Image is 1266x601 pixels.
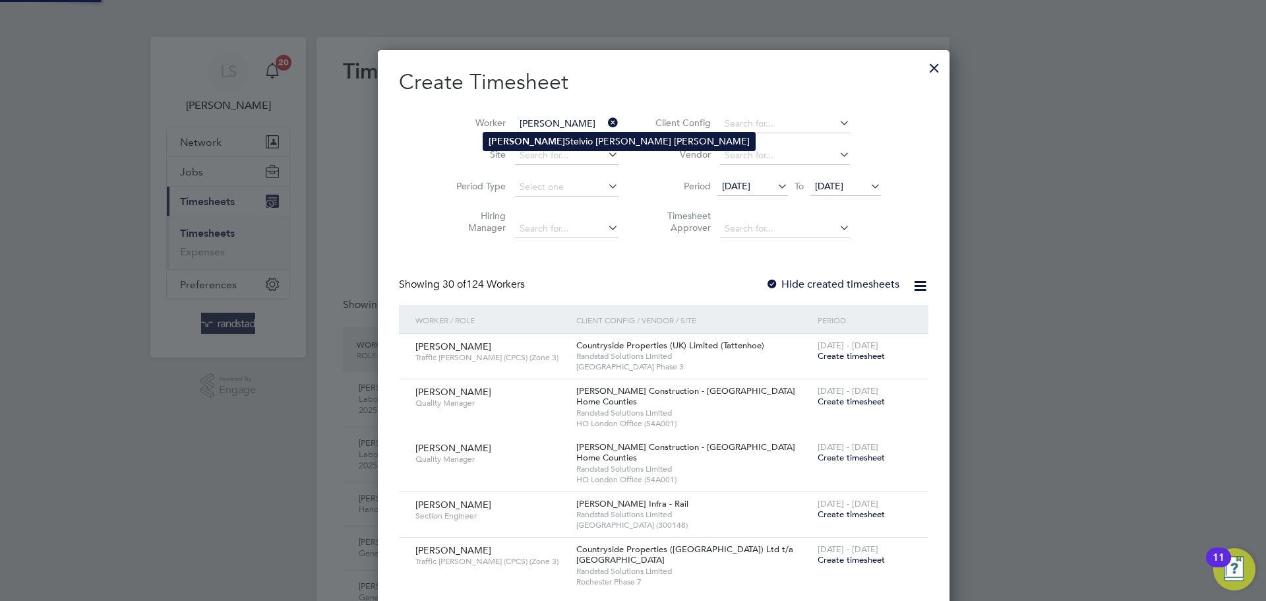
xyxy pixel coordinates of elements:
span: [PERSON_NAME] Construction - [GEOGRAPHIC_DATA] Home Counties [576,385,795,408]
input: Search for... [515,220,618,238]
span: Rochester Phase 7 [576,577,811,587]
span: [PERSON_NAME] Infra - Rail [576,498,688,509]
b: [PERSON_NAME] [489,136,565,147]
span: Quality Manager [415,398,566,408]
span: [DATE] - [DATE] [818,340,878,351]
label: Worker [446,117,506,129]
input: Search for... [515,146,618,165]
label: Period [651,180,711,192]
span: Randstad Solutions Limited [576,408,811,418]
input: Select one [515,178,618,197]
span: Randstad Solutions Limited [576,509,811,520]
span: Countryside Properties ([GEOGRAPHIC_DATA]) Ltd t/a [GEOGRAPHIC_DATA] [576,544,793,566]
input: Search for... [720,220,850,238]
span: HO London Office (54A001) [576,418,811,429]
span: [DATE] - [DATE] [818,544,878,555]
span: Create timesheet [818,509,885,520]
div: Client Config / Vendor / Site [573,305,814,335]
div: Showing [399,278,527,292]
input: Search for... [515,115,618,133]
li: Stelvio [PERSON_NAME] [PERSON_NAME] [483,133,755,150]
h2: Create Timesheet [399,69,928,96]
span: Create timesheet [818,554,885,565]
span: [PERSON_NAME] [415,499,491,511]
span: [DATE] - [DATE] [818,441,878,453]
input: Search for... [720,115,850,133]
label: Hide created timesheets [766,278,899,291]
span: [DATE] - [DATE] [818,385,878,396]
span: Traffic [PERSON_NAME] (CPCS) (Zone 3) [415,352,566,363]
span: [DATE] [815,180,843,192]
span: [DATE] [722,180,750,192]
label: Period Type [446,180,506,192]
label: Timesheet Approver [651,210,711,234]
div: 11 [1213,557,1224,575]
span: Randstad Solutions Limited [576,566,811,577]
span: 30 of [442,278,466,291]
div: Worker / Role [412,305,573,335]
label: Client Config [651,117,711,129]
button: Open Resource Center, 11 new notifications [1213,548,1255,590]
span: 124 Workers [442,278,525,291]
span: [PERSON_NAME] [415,386,491,398]
label: Site [446,148,506,160]
input: Search for... [720,146,850,165]
span: Randstad Solutions Limited [576,351,811,362]
span: [PERSON_NAME] [415,442,491,454]
span: Countryside Properties (UK) Limited (Tattenhoe) [576,340,764,351]
span: [PERSON_NAME] Construction - [GEOGRAPHIC_DATA] Home Counties [576,441,795,464]
label: Hiring Manager [446,210,506,234]
span: Create timesheet [818,452,885,463]
span: [PERSON_NAME] [415,340,491,352]
span: Randstad Solutions Limited [576,464,811,474]
span: HO London Office (54A001) [576,474,811,485]
span: Create timesheet [818,350,885,362]
span: [GEOGRAPHIC_DATA] (300148) [576,520,811,530]
span: [DATE] - [DATE] [818,498,878,509]
span: [GEOGRAPHIC_DATA] Phase 3 [576,362,811,372]
div: Period [814,305,915,335]
span: Quality Manager [415,454,566,464]
span: To [791,177,808,195]
span: Create timesheet [818,396,885,407]
span: Traffic [PERSON_NAME] (CPCS) (Zone 3) [415,556,566,567]
label: Vendor [651,148,711,160]
span: [PERSON_NAME] [415,544,491,556]
span: Section Engineer [415,511,566,521]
